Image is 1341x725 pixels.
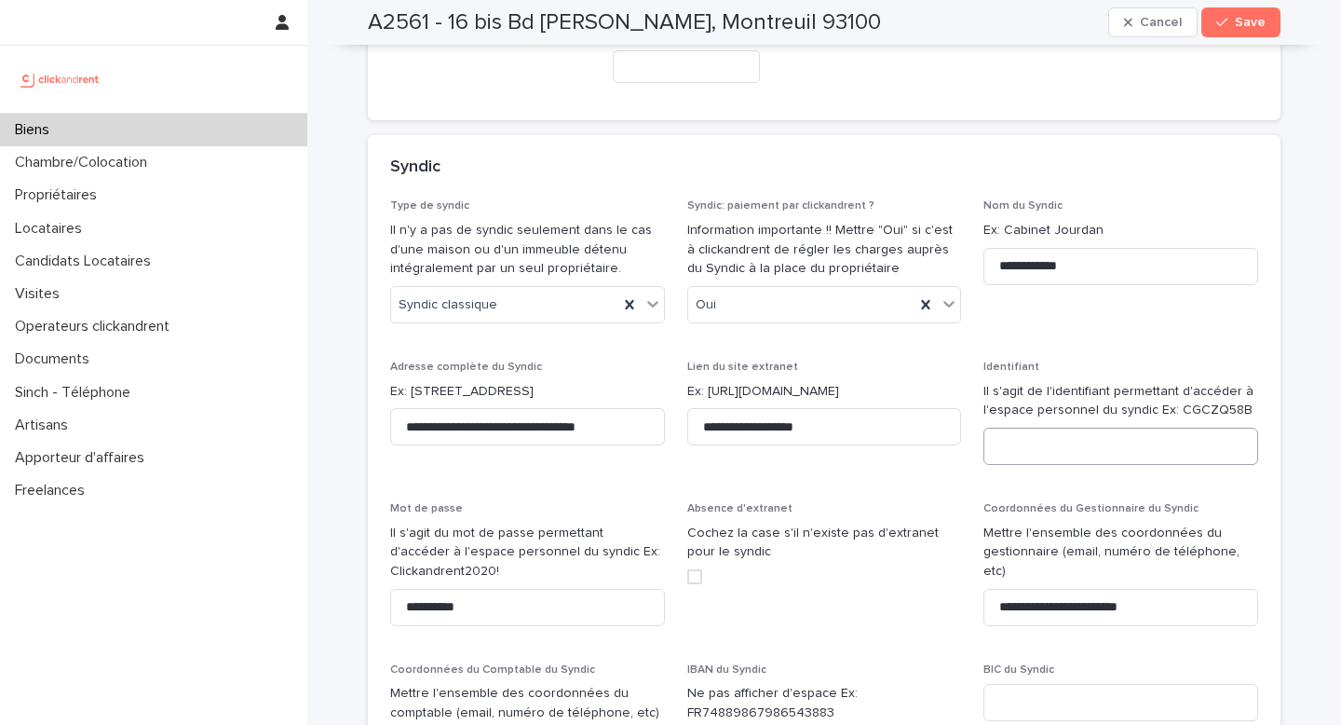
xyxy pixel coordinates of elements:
span: Adresse complète du Syndic [390,362,542,373]
p: Propriétaires [7,186,112,204]
p: Biens [7,121,64,139]
span: BIC du Syndic [983,664,1054,676]
p: Mettre l'ensemble des coordonnées du gestionnaire (email, numéro de téléphone, etc) [983,524,1258,581]
span: Nom du Syndic [983,200,1063,212]
span: Lien du site extranet [687,362,798,373]
p: Ne pas afficher d'espace Ex: FR74889867986543883 [687,684,962,723]
p: Apporteur d'affaires [7,449,159,467]
p: Artisans [7,417,83,434]
span: Type de syndic [390,200,469,212]
span: Coordonnées du Gestionnaire du Syndic [983,503,1199,514]
p: Ex: Cabinet Jourdan [983,221,1258,240]
p: Chambre/Colocation [7,154,162,171]
span: IBAN du Syndic [687,664,766,676]
p: Mettre l'ensemble des coordonnées du comptable (email, numéro de téléphone, etc) [390,684,665,723]
span: Mot de passe [390,503,463,514]
p: Cochez la case s'il n'existe pas d'extranet pour le syndic [687,524,962,563]
button: Cancel [1108,7,1198,37]
p: Freelances [7,482,100,499]
span: Absence d'extranet [687,503,792,514]
span: Syndic classique [399,295,497,315]
p: Visites [7,285,74,303]
p: Il s'agit du mot de passe permettant d'accéder à l'espace personnel du syndic Ex: Clickandrent2020! [390,524,665,581]
p: Sinch - Téléphone [7,384,145,402]
p: Ex: [STREET_ADDRESS] [390,382,665,402]
span: Syndic: paiement par clickandrent ? [687,200,874,212]
span: Coordonnées du Comptable du Syndic [390,664,595,676]
h2: Syndic [390,157,440,178]
span: Oui [696,295,716,315]
span: Cancel [1140,16,1182,29]
p: Information importante !! Mettre "Oui" si c'est à clickandrent de régler les charges auprès du Sy... [687,221,962,279]
p: Candidats Locataires [7,253,166,270]
img: UCB0brd3T0yccxBKYDjQ [15,61,105,98]
button: Save [1201,7,1280,37]
p: Il n'y a pas de syndic seulement dans le cas d'une maison ou d'un immeuble détenu intégralement p... [390,221,665,279]
span: Save [1235,16,1266,29]
p: Locataires [7,220,97,238]
h2: A2561 - 16 bis Bd [PERSON_NAME], Montreuil 93100 [368,9,881,36]
p: Operateurs clickandrent [7,318,184,335]
span: Identifiant [983,362,1039,373]
p: Il s'agit de l'identifiant permettant d'accéder à l'espace personnel du syndic Ex: CGCZQ58B [983,382,1258,421]
p: Documents [7,350,104,368]
p: Ex: [URL][DOMAIN_NAME] [687,382,962,402]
